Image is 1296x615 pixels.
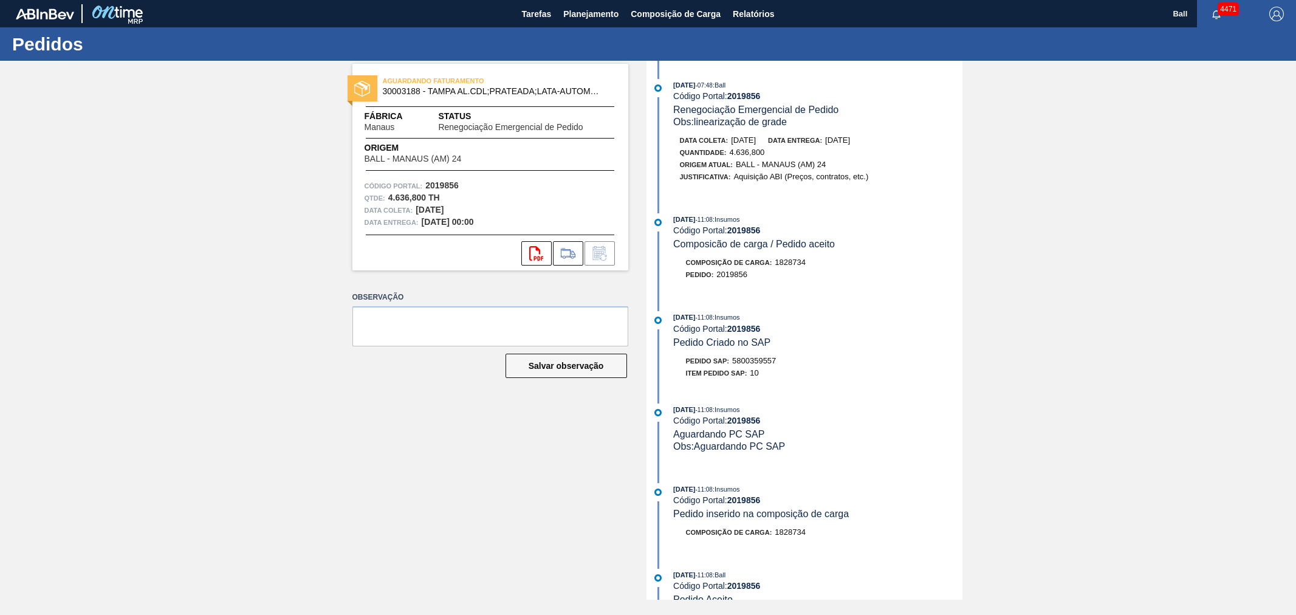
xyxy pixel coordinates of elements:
span: AGUARDANDO FATURAMENTO [383,75,553,87]
strong: 4.636,800 TH [388,193,440,202]
strong: 2019856 [727,495,761,505]
span: - 11:08 [696,216,713,223]
span: [DATE] [673,81,695,89]
span: 4471 [1218,2,1239,16]
span: BALL - MANAUS (AM) 24 [736,160,826,169]
span: Tarefas [521,7,551,21]
img: atual [654,219,662,226]
span: 4.636,800 [730,148,765,157]
span: Composição de Carga : [686,529,772,536]
strong: 2019856 [727,324,761,334]
span: [DATE] [673,486,695,493]
span: 1828734 [775,258,806,267]
span: 10 [750,368,758,377]
img: TNhmsLtSVTkK8tSr43FrP2fwEKptu5GPRR3wAAAABJRU5ErkJggg== [16,9,74,19]
span: Qtde : [365,192,385,204]
span: [DATE] [673,216,695,223]
span: BALL - MANAUS (AM) 24 [365,154,462,163]
span: Justificativa: [680,173,731,180]
img: status [354,81,370,97]
div: Código Portal: [673,581,962,591]
span: Origem [365,142,496,154]
span: - 11:08 [696,486,713,493]
div: Informar alteração no pedido [585,241,615,266]
img: atual [654,574,662,582]
span: Renegociação Emergencial de Pedido [673,105,838,115]
span: : Ball [713,571,725,579]
span: Renegociação Emergencial de Pedido [438,123,583,132]
span: [DATE] [673,571,695,579]
strong: 2019856 [727,225,761,235]
span: : Insumos [713,406,740,413]
strong: 2019856 [727,581,761,591]
span: Origem Atual: [680,161,733,168]
span: Fábrica [365,110,433,123]
span: [DATE] [673,406,695,413]
span: Data entrega: [768,137,822,144]
label: Observação [352,289,628,306]
div: Código Portal: [673,416,962,425]
img: atual [654,409,662,416]
img: atual [654,317,662,324]
span: Planejamento [563,7,619,21]
span: : Insumos [713,486,740,493]
img: atual [654,84,662,92]
strong: 2019856 [727,416,761,425]
span: Obs: Aguardando PC SAP [673,441,785,452]
span: 30003188 - TAMPA AL.CDL;PRATEADA;LATA-AUTOMATICA; [383,87,603,96]
span: Aquisição ABI (Preços, contratos, etc.) [733,172,868,181]
span: - 11:08 [696,314,713,321]
span: Pedido : [686,271,714,278]
img: atual [654,489,662,496]
div: Abrir arquivo PDF [521,241,552,266]
button: Notificações [1197,5,1236,22]
span: - 11:08 [696,407,713,413]
span: Data entrega: [365,216,419,228]
span: Pedido Aceito [673,594,733,605]
span: : Insumos [713,314,740,321]
strong: 2019856 [727,91,761,101]
span: Composição de Carga [631,7,721,21]
div: Código Portal: [673,225,962,235]
span: Status [438,110,615,123]
span: Aguardando PC SAP [673,429,764,439]
span: Data coleta: [680,137,729,144]
span: Data coleta: [365,204,413,216]
span: Obs: linearização de grade [673,117,787,127]
span: [DATE] [731,136,756,145]
span: [DATE] [825,136,850,145]
span: Item pedido SAP: [686,369,747,377]
strong: [DATE] 00:00 [422,217,474,227]
span: Composicão de carga / Pedido aceito [673,239,835,249]
span: Composição de Carga : [686,259,772,266]
span: Pedido inserido na composição de carga [673,509,849,519]
span: 1828734 [775,527,806,537]
span: Pedido Criado no SAP [673,337,770,348]
span: Quantidade : [680,149,727,156]
div: Código Portal: [673,324,962,334]
span: Pedido SAP: [686,357,730,365]
span: - 11:08 [696,572,713,579]
img: Logout [1269,7,1284,21]
button: Salvar observação [506,354,627,378]
strong: 2019856 [425,180,459,190]
div: Código Portal: [673,495,962,505]
span: 2019856 [716,270,747,279]
span: Código Portal: [365,180,423,192]
h1: Pedidos [12,37,228,51]
span: : Ball [713,81,725,89]
div: Ir para Composição de Carga [553,241,583,266]
span: Relatórios [733,7,774,21]
span: : Insumos [713,216,740,223]
span: - 07:48 [696,82,713,89]
div: Código Portal: [673,91,962,101]
span: Manaus [365,123,395,132]
span: [DATE] [673,314,695,321]
span: 5800359557 [732,356,776,365]
strong: [DATE] [416,205,444,215]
